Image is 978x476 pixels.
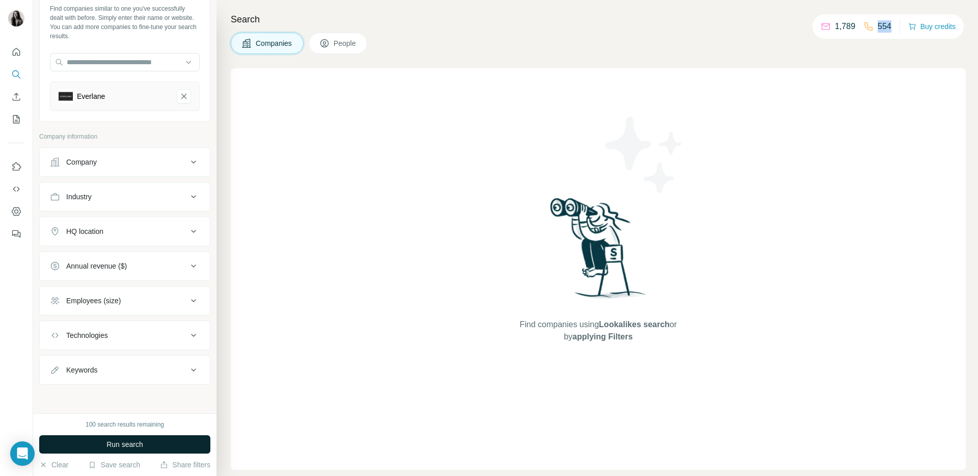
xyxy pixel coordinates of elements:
img: Everlane-logo [59,89,73,103]
div: Keywords [66,365,97,375]
span: Lookalikes search [599,320,670,329]
button: Keywords [40,358,210,382]
p: 554 [878,20,891,33]
button: Enrich CSV [8,88,24,106]
button: Quick start [8,43,24,61]
img: Avatar [8,10,24,27]
button: Feedback [8,225,24,243]
button: Use Surfe API [8,180,24,198]
button: Share filters [160,460,210,470]
div: Annual revenue ($) [66,261,127,271]
div: Employees (size) [66,296,121,306]
div: 100 search results remaining [86,420,164,429]
div: HQ location [66,226,103,236]
button: Search [8,65,24,84]
span: Run search [106,439,143,449]
button: Clear [39,460,68,470]
button: Employees (size) [40,288,210,313]
div: Company [66,157,97,167]
button: Dashboard [8,202,24,221]
button: Everlane-remove-button [177,89,191,103]
button: Buy credits [908,19,956,34]
span: applying Filters [573,332,633,341]
button: Company [40,150,210,174]
button: Run search [39,435,210,454]
span: Find companies using or by [517,319,680,343]
div: Everlane [77,91,105,101]
h4: Search [231,12,966,27]
button: Industry [40,184,210,209]
div: Find companies similar to one you've successfully dealt with before. Simply enter their name or w... [50,4,200,41]
button: Save search [88,460,140,470]
button: Technologies [40,323,210,348]
p: Company information [39,132,210,141]
p: 1,789 [835,20,855,33]
div: Technologies [66,330,108,340]
button: HQ location [40,219,210,244]
button: Annual revenue ($) [40,254,210,278]
img: Surfe Illustration - Stars [599,109,690,201]
div: Open Intercom Messenger [10,441,35,466]
div: Industry [66,192,92,202]
span: Companies [256,38,293,48]
img: Surfe Illustration - Woman searching with binoculars [546,195,651,309]
span: People [334,38,357,48]
button: Use Surfe on LinkedIn [8,157,24,176]
button: My lists [8,110,24,128]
